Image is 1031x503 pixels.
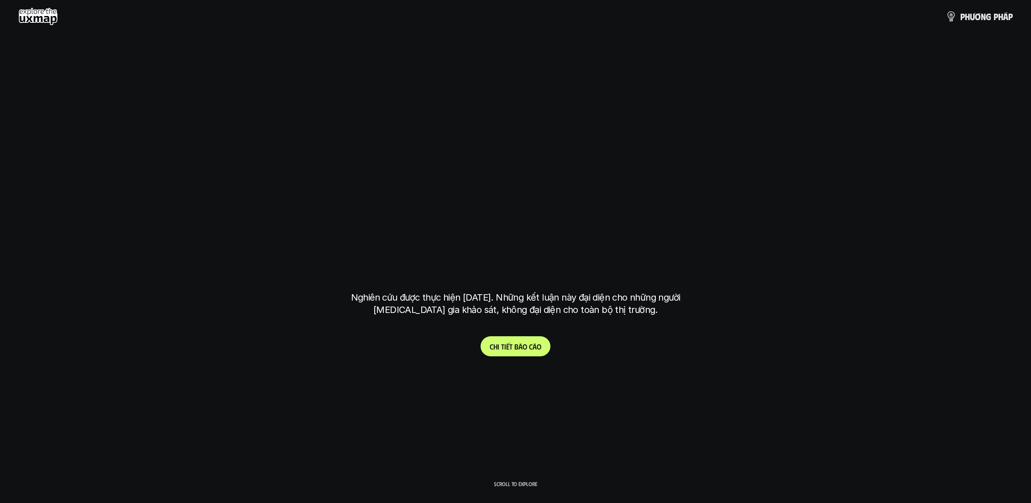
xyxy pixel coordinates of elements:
span: p [960,11,965,21]
h1: tại [GEOGRAPHIC_DATA] [353,243,678,281]
span: n [981,11,986,21]
span: b [514,342,518,351]
span: c [529,342,533,351]
h6: Kết quả nghiên cứu [484,149,554,159]
span: t [501,342,504,351]
span: i [497,342,499,351]
p: Nghiên cứu được thực hiện [DATE]. Những kết luận này đại diện cho những người [MEDICAL_DATA] gia ... [345,291,687,316]
a: Chitiếtbáocáo [481,336,550,356]
span: t [509,342,513,351]
span: á [1003,11,1008,21]
span: g [986,11,991,21]
a: phươngpháp [946,7,1013,26]
span: á [533,342,537,351]
span: o [523,342,527,351]
span: h [998,11,1003,21]
span: ế [506,342,509,351]
p: Scroll to explore [494,481,537,487]
span: p [994,11,998,21]
span: p [1008,11,1013,21]
span: C [490,342,493,351]
span: o [537,342,541,351]
span: ư [970,11,975,21]
h1: phạm vi công việc của [349,171,682,209]
span: ơ [975,11,981,21]
span: á [518,342,523,351]
span: h [965,11,970,21]
span: h [493,342,497,351]
span: i [504,342,506,351]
